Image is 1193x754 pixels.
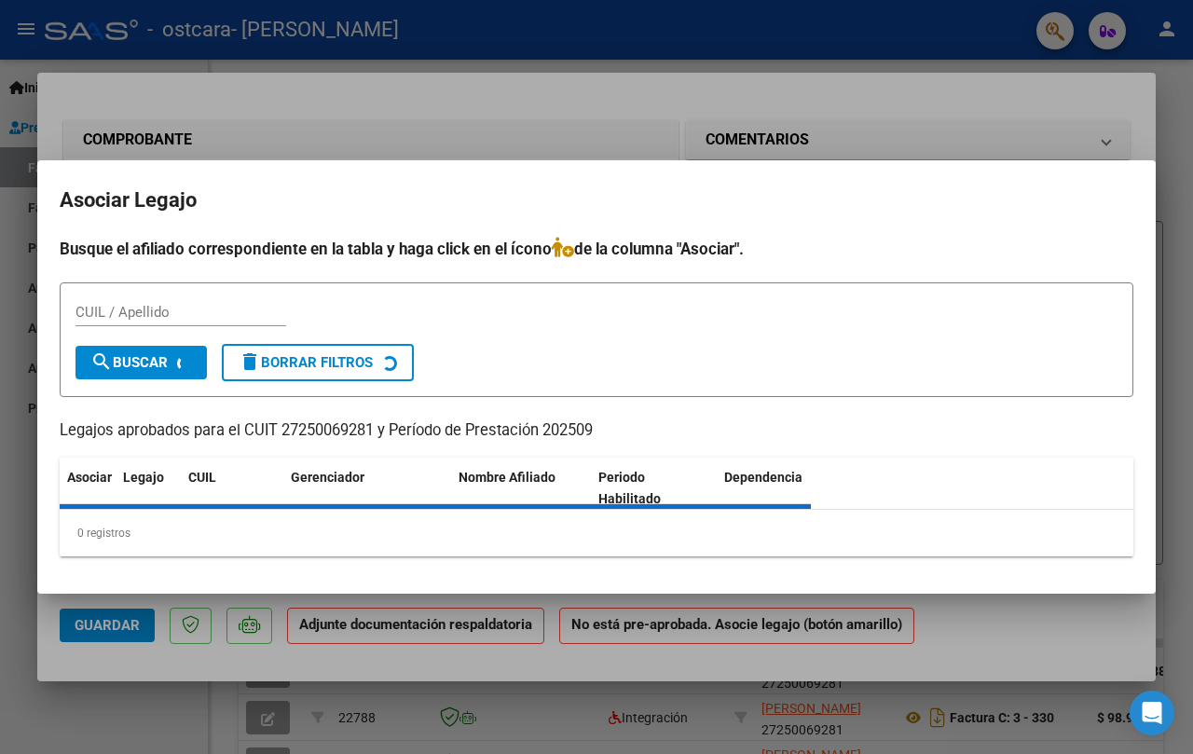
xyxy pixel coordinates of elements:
[222,344,414,381] button: Borrar Filtros
[90,354,168,371] span: Buscar
[188,470,216,485] span: CUIL
[239,354,373,371] span: Borrar Filtros
[239,350,261,373] mat-icon: delete
[123,470,164,485] span: Legajo
[181,458,283,519] datatable-header-cell: CUIL
[67,470,112,485] span: Asociar
[60,237,1133,261] h4: Busque el afiliado correspondiente en la tabla y haga click en el ícono de la columna "Asociar".
[60,419,1133,443] p: Legajos aprobados para el CUIT 27250069281 y Período de Prestación 202509
[60,510,1133,556] div: 0 registros
[75,346,207,379] button: Buscar
[283,458,451,519] datatable-header-cell: Gerenciador
[60,458,116,519] datatable-header-cell: Asociar
[591,458,717,519] datatable-header-cell: Periodo Habilitado
[598,470,661,506] span: Periodo Habilitado
[451,458,591,519] datatable-header-cell: Nombre Afiliado
[724,470,802,485] span: Dependencia
[116,458,181,519] datatable-header-cell: Legajo
[90,350,113,373] mat-icon: search
[717,458,857,519] datatable-header-cell: Dependencia
[459,470,555,485] span: Nombre Afiliado
[60,183,1133,218] h2: Asociar Legajo
[1130,691,1174,735] div: Open Intercom Messenger
[291,470,364,485] span: Gerenciador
